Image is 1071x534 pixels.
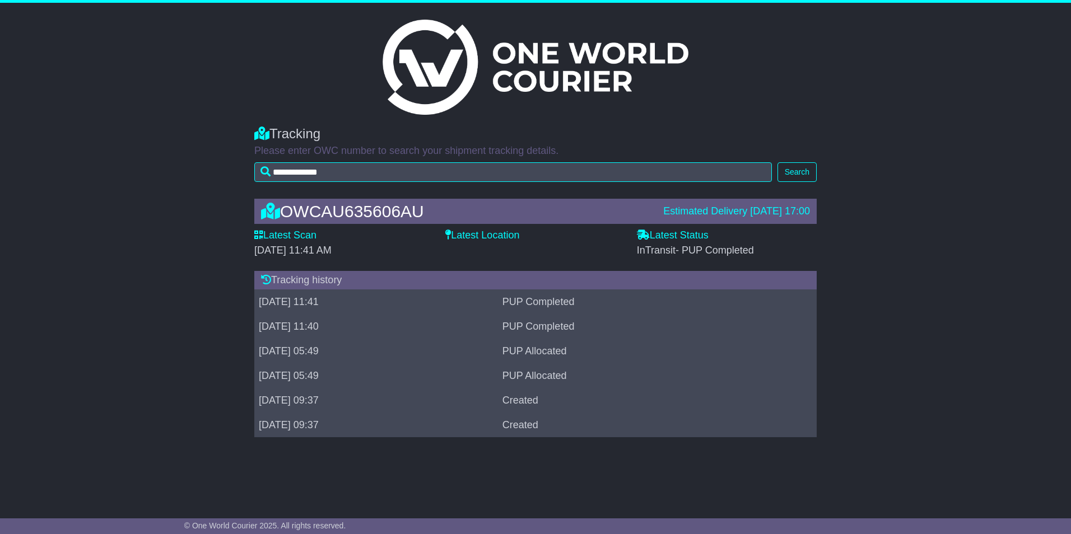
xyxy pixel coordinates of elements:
label: Latest Scan [254,229,316,242]
td: [DATE] 09:37 [254,388,498,413]
label: Latest Status [637,229,709,242]
img: Light [383,20,688,115]
label: Latest Location [445,229,519,242]
td: PUP Allocated [498,339,785,364]
span: - PUP Completed [676,245,754,256]
td: [DATE] 11:41 [254,290,498,315]
td: PUP Completed [498,315,785,339]
td: [DATE] 05:49 [254,364,498,388]
td: Created [498,388,785,413]
td: PUP Completed [498,290,785,315]
span: [DATE] 11:41 AM [254,245,332,256]
p: Please enter OWC number to search your shipment tracking details. [254,145,817,157]
div: Estimated Delivery [DATE] 17:00 [663,205,810,218]
div: Tracking [254,126,817,142]
td: Created [498,413,785,438]
div: Tracking history [254,271,817,290]
td: [DATE] 11:40 [254,315,498,339]
div: OWCAU635606AU [255,202,658,221]
td: [DATE] 09:37 [254,413,498,438]
span: InTransit [637,245,754,256]
button: Search [777,162,817,182]
td: [DATE] 05:49 [254,339,498,364]
td: PUP Allocated [498,364,785,388]
span: © One World Courier 2025. All rights reserved. [184,521,346,530]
